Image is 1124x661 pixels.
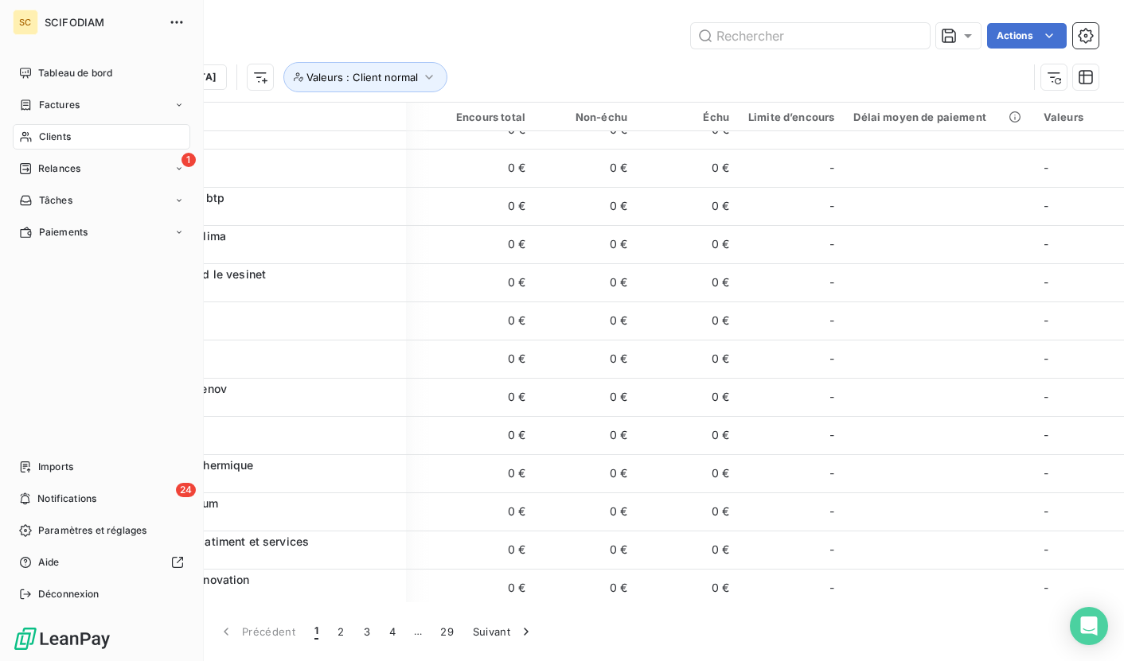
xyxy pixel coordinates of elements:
span: - [1044,390,1048,403]
td: 0 € [535,225,637,263]
span: - [829,389,834,405]
td: 0 € [637,340,739,378]
span: - [1044,313,1048,327]
td: 0 € [535,340,637,378]
span: 41100461 [110,550,396,566]
span: - [829,160,834,176]
td: 0 € [535,187,637,225]
div: Non-échu [544,111,627,123]
span: Notifications [37,492,96,506]
td: 0 € [637,492,739,531]
span: - [1044,428,1048,441]
div: SC [13,10,38,35]
td: 0 € [433,531,535,569]
span: - [829,198,834,214]
span: … [405,619,431,644]
span: - [829,313,834,329]
span: - [829,504,834,519]
span: - [829,274,834,290]
span: Déconnexion [38,587,100,601]
span: - [1044,542,1048,556]
span: Factures [39,98,80,112]
td: 0 € [637,454,739,492]
td: 0 € [433,263,535,301]
button: Actions [987,23,1067,49]
button: 3 [354,615,380,648]
div: Délai moyen de paiement [853,111,1024,123]
td: 0 € [433,225,535,263]
td: 0 € [433,301,535,340]
td: 0 € [433,340,535,378]
td: 0 € [637,149,739,187]
span: - [1044,161,1048,174]
td: 0 € [433,378,535,416]
span: 41100400 [110,511,396,527]
td: 0 € [535,416,637,454]
div: Échu [646,111,729,123]
span: SCIFODIAM [45,16,159,29]
span: Imports [38,460,73,474]
td: 0 € [637,301,739,340]
button: 2 [328,615,353,648]
td: 0 € [637,569,739,607]
div: Valeurs [1044,111,1123,123]
td: 0 € [433,569,535,607]
span: - [829,465,834,481]
span: 41100462 [110,588,396,604]
span: - [1044,199,1048,212]
td: 0 € [637,187,739,225]
span: - [1044,352,1048,365]
span: - [829,427,834,443]
td: 0 € [433,187,535,225]
td: 0 € [637,225,739,263]
span: 24 [176,483,196,497]
td: 0 € [637,263,739,301]
td: 0 € [535,569,637,607]
td: 0 € [535,378,637,416]
span: - [829,580,834,596]
span: Relances [38,161,80,176]
button: 4 [380,615,405,648]
td: 0 € [637,416,739,454]
img: Logo LeanPay [13,626,111,651]
span: Clients [39,130,71,144]
span: - [829,351,834,367]
td: 0 € [535,301,637,340]
td: 0 € [535,263,637,301]
td: 0 € [535,531,637,569]
span: Paiements [39,225,88,239]
button: Précédent [209,615,305,648]
span: 41100366 [110,435,396,451]
span: - [1044,504,1048,518]
span: 41100365 [110,397,396,413]
span: 41100360 [110,359,396,375]
div: Limite d’encours [748,111,834,123]
td: 0 € [535,492,637,531]
span: 41100399 [110,473,396,489]
span: 1 [181,153,196,167]
span: Valeurs : Client normal [306,71,418,84]
td: 0 € [433,149,535,187]
td: 0 € [637,378,739,416]
span: Tâches [39,193,72,208]
span: - [1044,275,1048,289]
td: 0 € [433,492,535,531]
span: - [1044,237,1048,251]
td: 0 € [433,416,535,454]
span: - [829,236,834,252]
div: Encours total [443,111,525,123]
span: 41100345 [110,206,396,222]
span: - [829,542,834,558]
a: Aide [13,550,190,575]
td: 0 € [433,454,535,492]
span: 41100461 - A2k batiment et services [110,535,309,548]
td: 0 € [535,149,637,187]
span: 1 [314,624,318,640]
span: 41100355 [110,321,396,336]
button: Valeurs : Client normal [283,62,447,92]
button: 1 [305,615,328,648]
span: 41100320 [110,130,396,146]
span: Aide [38,555,60,570]
span: 41100348 [110,244,396,260]
td: 0 € [637,531,739,569]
